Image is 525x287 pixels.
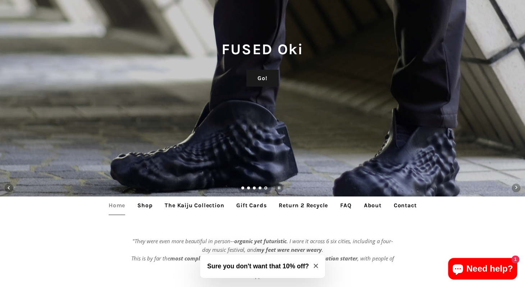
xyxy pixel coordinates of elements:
em: "They were even more beautiful in person-- [132,237,234,245]
h1: FUSED Oki [7,39,518,60]
inbox-online-store-chat: Shopify online store chat [446,258,519,281]
a: Gift Cards [231,196,272,214]
a: Shop [132,196,158,214]
strong: organic yet futuristic [234,237,287,245]
button: Previous slide [1,180,17,196]
a: About [359,196,387,214]
strong: my feet were never weary [256,246,322,253]
a: Load slide 2 [247,187,251,190]
a: Home [103,196,131,214]
button: Next slide [508,180,524,196]
a: Go! [246,70,278,87]
em: . I wore it across 6 six cities, including a four-day music festival, and [202,237,393,253]
em: , with people of all genders and ages inquiring about them." [210,255,394,270]
a: Load slide 3 [253,187,256,190]
a: Slide 5, current [264,187,268,190]
a: Return 2 Recycle [273,196,333,214]
a: Load slide 4 [259,187,262,190]
strong: most complimented item [170,255,234,262]
a: FAQ [335,196,357,214]
a: The Kaiju Collection [159,196,229,214]
a: Contact [388,196,422,214]
button: Pause slideshow [271,180,287,196]
a: Load slide 1 [241,187,245,190]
